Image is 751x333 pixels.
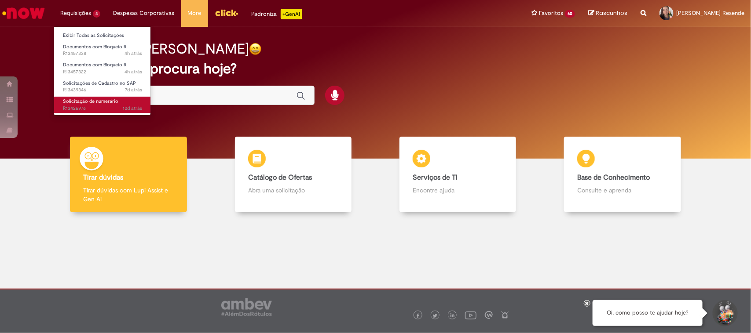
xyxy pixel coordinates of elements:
[577,173,650,182] b: Base de Conhecimento
[711,300,738,326] button: Iniciar Conversa de Suporte
[54,79,151,95] a: Aberto R13439346 : Solicitações de Cadastro no SAP
[539,9,563,18] span: Favoritos
[93,10,100,18] span: 4
[54,60,151,76] a: Aberto R13457322 : Documentos com Bloqueio R
[63,69,142,76] span: R13457322
[281,9,302,19] p: +GenAi
[125,50,142,57] time: 28/08/2025 11:46:14
[413,186,503,195] p: Encontre ajuda
[1,4,46,22] img: ServiceNow
[577,186,667,195] p: Consulte e aprenda
[63,87,142,94] span: R13439346
[188,9,201,18] span: More
[125,50,142,57] span: 4h atrás
[125,69,142,75] time: 28/08/2025 11:45:01
[249,43,262,55] img: happy-face.png
[125,69,142,75] span: 4h atrás
[501,311,509,319] img: logo_footer_naosei.png
[123,105,142,112] span: 10d atrás
[211,137,375,213] a: Catálogo de Ofertas Abra uma solicitação
[63,43,127,50] span: Documentos com Bloqueio R
[540,137,705,213] a: Base de Conhecimento Consulte e aprenda
[416,314,420,318] img: logo_footer_facebook.png
[54,42,151,58] a: Aberto R13457338 : Documentos com Bloqueio R
[63,80,136,87] span: Solicitações de Cadastro no SAP
[63,62,127,68] span: Documentos com Bloqueio R
[248,186,338,195] p: Abra uma solicitação
[252,9,302,19] div: Padroniza
[465,309,476,321] img: logo_footer_youtube.png
[54,31,151,40] a: Exibir Todas as Solicitações
[83,186,173,203] p: Tirar dúvidas com Lupi Assist e Gen Ai
[71,61,680,76] h2: O que você procura hoje?
[63,98,118,105] span: Solicitação de numerário
[114,9,175,18] span: Despesas Corporativas
[451,313,455,319] img: logo_footer_linkedin.png
[676,9,744,17] span: [PERSON_NAME] Resende
[125,87,142,93] time: 22/08/2025 11:14:34
[83,173,123,182] b: Tirar dúvidas
[63,105,142,112] span: R13426976
[596,9,627,17] span: Rascunhos
[221,298,272,316] img: logo_footer_ambev_rotulo_gray.png
[248,173,312,182] b: Catálogo de Ofertas
[376,137,540,213] a: Serviços de TI Encontre ajuda
[485,311,493,319] img: logo_footer_workplace.png
[565,10,575,18] span: 60
[123,105,142,112] time: 19/08/2025 08:59:15
[125,87,142,93] span: 7d atrás
[54,26,151,116] ul: Requisições
[588,9,627,18] a: Rascunhos
[71,41,249,57] h2: Boa tarde, [PERSON_NAME]
[60,9,91,18] span: Requisições
[63,50,142,57] span: R13457338
[413,173,458,182] b: Serviços de TI
[215,6,238,19] img: click_logo_yellow_360x200.png
[593,300,703,326] div: Oi, como posso te ajudar hoje?
[46,137,211,213] a: Tirar dúvidas Tirar dúvidas com Lupi Assist e Gen Ai
[433,314,437,318] img: logo_footer_twitter.png
[54,97,151,113] a: Aberto R13426976 : Solicitação de numerário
